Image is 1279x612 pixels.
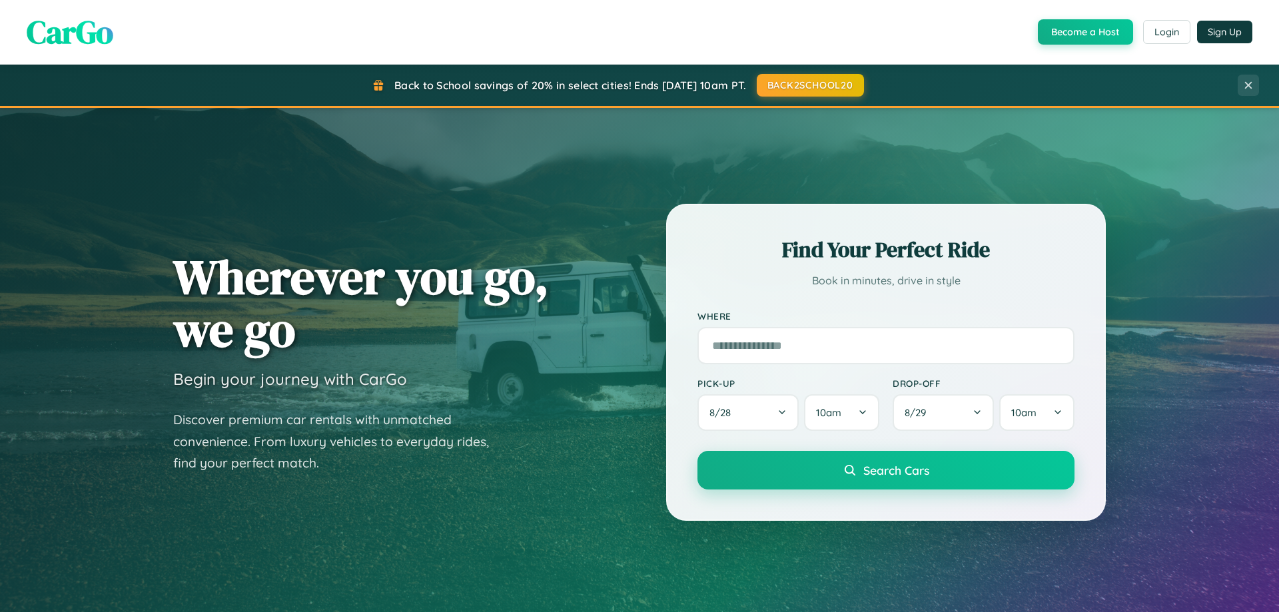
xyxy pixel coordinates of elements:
p: Book in minutes, drive in style [697,271,1074,290]
span: 8 / 29 [905,406,933,419]
span: 10am [1011,406,1037,419]
label: Drop-off [893,378,1074,389]
h2: Find Your Perfect Ride [697,235,1074,264]
span: Search Cars [863,463,929,477]
button: Sign Up [1197,21,1252,43]
button: Become a Host [1038,19,1133,45]
span: 8 / 28 [709,406,737,419]
span: Back to School savings of 20% in select cities! Ends [DATE] 10am PT. [394,79,746,92]
button: 8/29 [893,394,994,431]
button: 10am [804,394,879,431]
button: 8/28 [697,394,799,431]
h1: Wherever you go, we go [173,250,549,356]
label: Pick-up [697,378,879,389]
p: Discover premium car rentals with unmatched convenience. From luxury vehicles to everyday rides, ... [173,409,506,474]
h3: Begin your journey with CarGo [173,369,407,389]
button: Login [1143,20,1190,44]
span: CarGo [27,10,113,54]
span: 10am [816,406,841,419]
button: Search Cars [697,451,1074,489]
label: Where [697,310,1074,322]
button: BACK2SCHOOL20 [757,74,864,97]
button: 10am [999,394,1074,431]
